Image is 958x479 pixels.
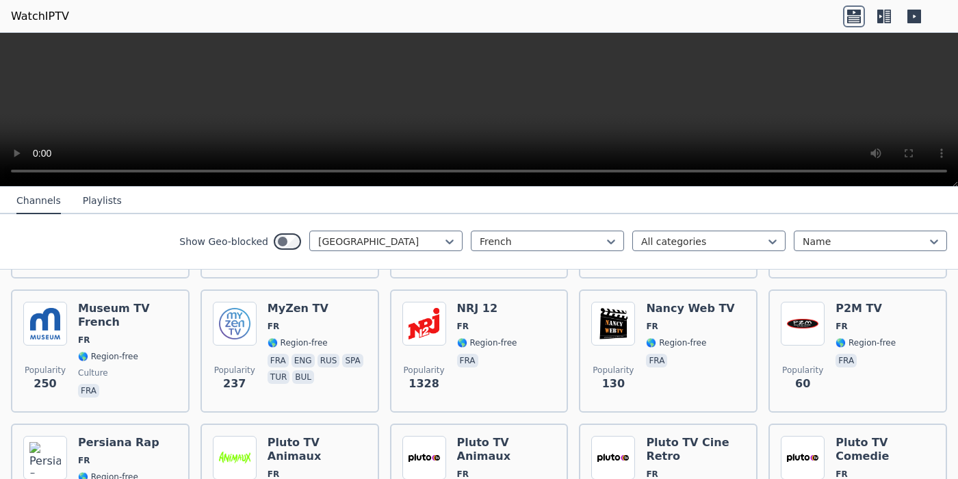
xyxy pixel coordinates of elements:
[404,365,445,376] span: Popularity
[268,321,279,332] span: FR
[34,376,56,392] span: 250
[602,376,625,392] span: 130
[402,302,446,346] img: NRJ 12
[179,235,268,248] label: Show Geo-blocked
[646,337,706,348] span: 🌎 Region-free
[836,321,847,332] span: FR
[318,354,340,367] p: rus
[78,384,99,398] p: fra
[223,376,246,392] span: 237
[646,302,734,315] h6: Nancy Web TV
[16,188,61,214] button: Channels
[781,302,825,346] img: P2M TV
[342,354,363,367] p: spa
[591,302,635,346] img: Nancy Web TV
[78,436,159,450] h6: Persiana Rap
[214,365,255,376] span: Popularity
[25,365,66,376] span: Popularity
[78,367,108,378] span: culture
[83,188,122,214] button: Playlists
[268,302,367,315] h6: MyZen TV
[836,436,935,463] h6: Pluto TV Comedie
[646,321,658,332] span: FR
[457,302,517,315] h6: NRJ 12
[457,321,469,332] span: FR
[23,302,67,346] img: Museum TV French
[78,351,138,362] span: 🌎 Region-free
[268,370,289,384] p: tur
[11,8,69,25] a: WatchIPTV
[409,376,439,392] span: 1328
[836,354,857,367] p: fra
[457,354,478,367] p: fra
[782,365,823,376] span: Popularity
[836,302,896,315] h6: P2M TV
[457,436,556,463] h6: Pluto TV Animaux
[836,337,896,348] span: 🌎 Region-free
[593,365,634,376] span: Popularity
[646,436,745,463] h6: Pluto TV Cine Retro
[268,436,367,463] h6: Pluto TV Animaux
[268,337,328,348] span: 🌎 Region-free
[78,335,90,346] span: FR
[457,337,517,348] span: 🌎 Region-free
[795,376,810,392] span: 60
[78,455,90,466] span: FR
[292,370,314,384] p: bul
[646,354,667,367] p: fra
[292,354,315,367] p: eng
[213,302,257,346] img: MyZen TV
[78,302,177,329] h6: Museum TV French
[268,354,289,367] p: fra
